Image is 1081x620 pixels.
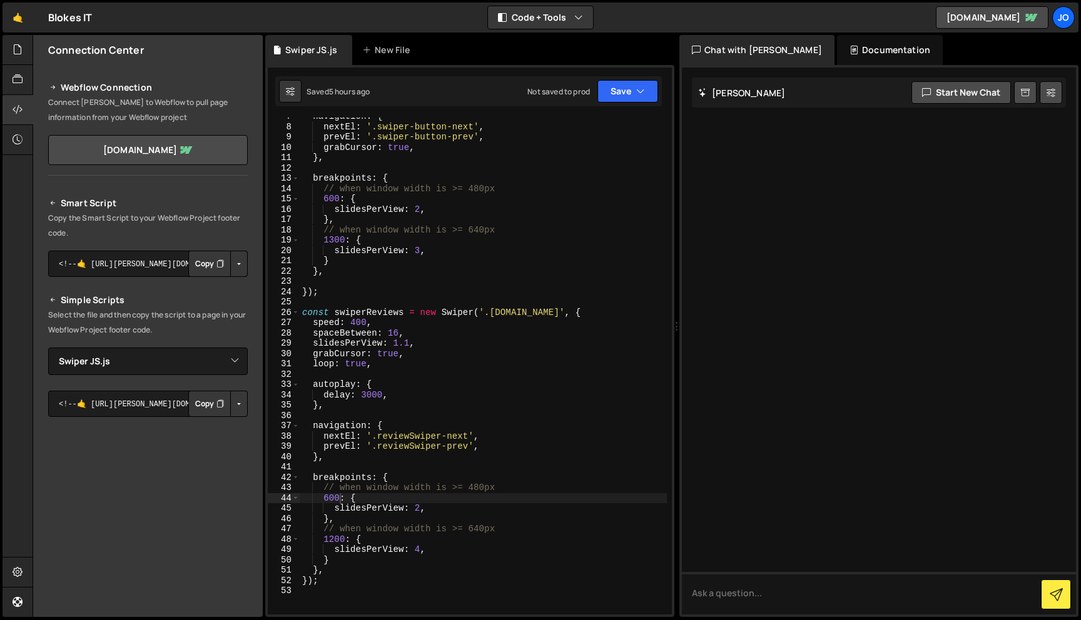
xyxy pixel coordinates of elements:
div: 18 [268,225,300,236]
div: 34 [268,390,300,401]
button: Copy [188,251,231,277]
div: 28 [268,328,300,339]
button: Copy [188,391,231,417]
div: 46 [268,514,300,524]
div: 31 [268,359,300,369]
div: 49 [268,544,300,555]
div: 36 [268,411,300,421]
div: 23 [268,276,300,287]
div: Button group with nested dropdown [188,251,248,277]
a: [DOMAIN_NAME] [936,6,1048,29]
div: 26 [268,307,300,318]
div: 21 [268,256,300,266]
div: 27 [268,317,300,328]
div: 19 [268,235,300,246]
div: Saved [307,86,370,97]
h2: Webflow Connection [48,80,248,95]
h2: Smart Script [48,196,248,211]
div: 51 [268,565,300,576]
div: 10 [268,142,300,153]
div: 22 [268,266,300,277]
div: 12 [268,163,300,174]
div: 15 [268,194,300,204]
div: 29 [268,338,300,349]
h2: Simple Scripts [48,292,248,307]
div: Documentation [837,35,943,65]
button: Start new chat [911,81,1011,104]
div: Blokes IT [48,10,92,25]
div: 8 [268,122,300,132]
div: 52 [268,576,300,586]
div: Button group with nested dropdown [188,391,248,417]
div: 9 [268,132,300,142]
div: 50 [268,555,300,566]
p: Copy the Smart Script to your Webflow Project footer code. [48,211,248,241]
div: 47 [268,524,300,534]
textarea: <!--🤙 [URL][PERSON_NAME][DOMAIN_NAME]> <script>document.addEventListener("DOMContentLoaded", func... [48,251,248,277]
a: 🤙 [3,2,33,32]
a: [DOMAIN_NAME] [48,135,248,165]
div: 37 [268,421,300,431]
div: 14 [268,184,300,194]
div: 38 [268,431,300,442]
div: 25 [268,297,300,307]
div: New File [362,44,415,56]
div: 16 [268,204,300,215]
div: Chat with [PERSON_NAME] [679,35,835,65]
button: Save [597,80,658,102]
div: 43 [268,482,300,493]
div: 41 [268,462,300,472]
p: Connect [PERSON_NAME] to Webflow to pull page information from your Webflow project [48,95,248,125]
h2: Connection Center [48,43,144,57]
div: 44 [268,493,300,504]
p: Select the file and then copy the script to a page in your Webflow Project footer code. [48,307,248,337]
div: 32 [268,369,300,380]
div: 30 [268,349,300,359]
div: 40 [268,452,300,462]
h2: [PERSON_NAME] [698,87,785,99]
div: 33 [268,379,300,390]
div: Swiper JS.js [285,44,337,56]
div: 42 [268,472,300,483]
div: 45 [268,503,300,514]
div: 35 [268,400,300,411]
div: 20 [268,246,300,256]
div: Not saved to prod [527,86,590,97]
div: 39 [268,441,300,452]
div: 17 [268,214,300,225]
div: 13 [268,173,300,184]
a: Jo [1052,6,1075,29]
div: 53 [268,586,300,596]
button: Code + Tools [488,6,593,29]
div: 48 [268,534,300,545]
textarea: <!--🤙 [URL][PERSON_NAME][DOMAIN_NAME]> <script>document.addEventListener("DOMContentLoaded", func... [48,391,248,417]
div: 11 [268,152,300,163]
iframe: YouTube video player [48,437,249,550]
div: 5 hours ago [329,86,370,97]
div: 24 [268,287,300,297]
